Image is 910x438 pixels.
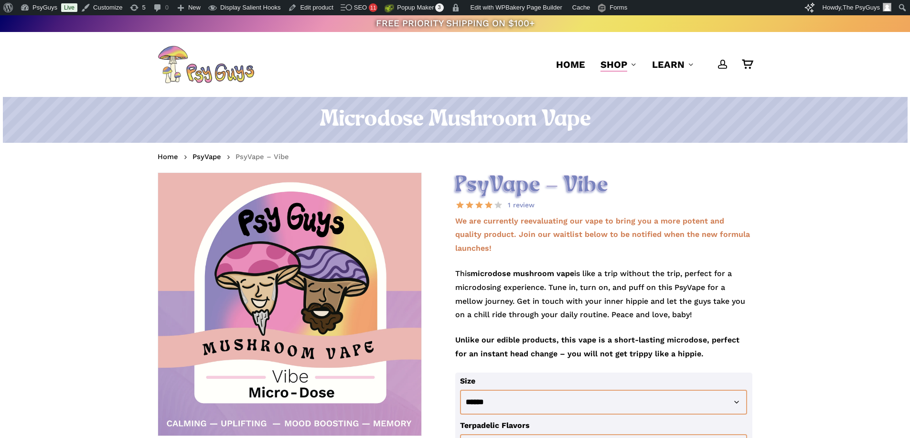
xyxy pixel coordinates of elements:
[548,32,752,97] nav: Main Menu
[369,3,377,12] div: 11
[883,3,891,11] img: Avatar photo
[455,172,753,199] h2: PsyVape – Vibe
[158,152,178,161] a: Home
[843,4,880,11] span: The PsyGuys
[471,269,574,278] strong: microdose mushroom vape
[600,58,637,71] a: Shop
[460,421,530,430] label: Terpadelic Flavors
[193,152,221,161] a: PsyVape
[652,59,685,70] span: Learn
[460,376,475,385] label: Size
[455,335,739,358] strong: Unlike our edible products, this vape is a short-lasting microdose, perfect for an instant head c...
[652,58,694,71] a: Learn
[600,59,627,70] span: Shop
[158,45,254,84] img: PsyGuys
[435,3,444,12] span: 3
[158,107,752,133] h1: Microdose Mushroom Vape
[556,59,585,70] span: Home
[455,216,750,253] strong: We are currently reevaluating our vape to bring you a more potent and quality product. Join our w...
[455,267,753,333] p: This is like a trip without the trip, perfect for a microdosing experience. Tune in, turn on, and...
[556,58,585,71] a: Home
[61,3,77,12] a: Live
[236,152,289,161] span: PsyVape – Vibe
